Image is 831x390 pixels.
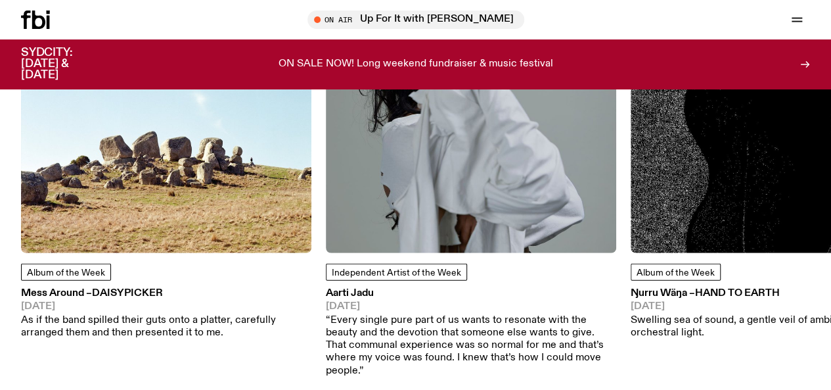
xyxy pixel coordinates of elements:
[21,289,311,299] h3: Mess Around –
[21,302,311,312] span: [DATE]
[326,314,616,378] p: “Every single pure part of us wants to resonate with the beauty and the devotion that someone els...
[326,289,616,377] a: Aarti Jadu[DATE]“Every single pure part of us wants to resonate with the beauty and the devotion ...
[326,302,616,312] span: [DATE]
[695,288,780,299] span: Hand To Earth
[307,11,524,29] button: On AirUp For It with [PERSON_NAME]
[332,268,461,278] span: Independent Artist of the Week
[326,289,616,299] h3: Aarti Jadu
[637,268,715,278] span: Album of the Week
[326,264,467,281] a: Independent Artist of the Week
[27,268,105,278] span: Album of the Week
[21,289,311,339] a: Mess Around –Daisypicker[DATE]As if the band spilled their guts onto a platter, carefully arrange...
[631,264,721,281] a: Album of the Week
[21,314,311,339] p: As if the band spilled their guts onto a platter, carefully arranged them and then presented it t...
[279,59,553,70] p: ON SALE NOW! Long weekend fundraiser & music festival
[92,288,163,299] span: Daisypicker
[21,264,111,281] a: Album of the Week
[21,47,105,81] h3: SYDCITY: [DATE] & [DATE]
